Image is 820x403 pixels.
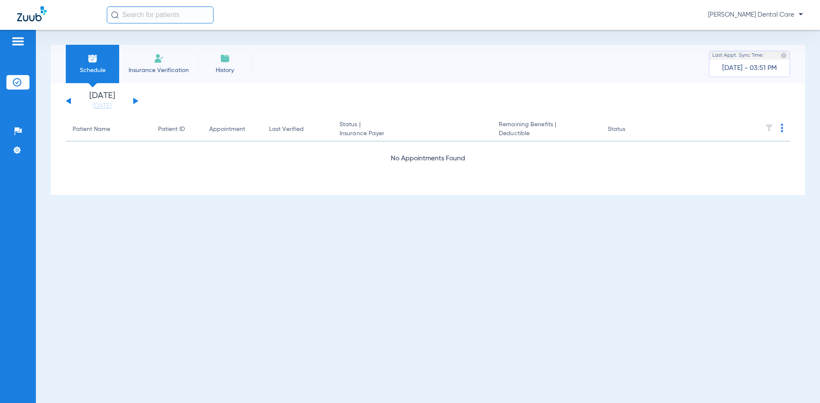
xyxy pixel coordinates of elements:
th: Status | [333,118,492,142]
li: [DATE] [76,92,128,110]
th: Remaining Benefits | [492,118,600,142]
div: Patient ID [158,125,185,134]
img: Zuub Logo [17,6,47,21]
div: Last Verified [269,125,326,134]
img: Manual Insurance Verification [154,53,164,64]
div: Last Verified [269,125,304,134]
div: Patient Name [73,125,110,134]
img: hamburger-icon [11,36,25,46]
a: [DATE] [76,102,128,110]
div: Patient ID [158,125,196,134]
div: Patient Name [73,125,144,134]
img: History [220,53,230,64]
img: last sync help info [781,52,787,58]
span: Deductible [499,129,594,138]
span: Last Appt. Sync Time: [712,51,764,60]
input: Search for patients [107,6,214,23]
span: Insurance Verification [126,66,192,75]
img: filter.svg [765,124,773,132]
span: History [205,66,245,75]
span: Insurance Payer [340,129,485,138]
img: group-dot-blue.svg [781,124,783,132]
img: Search Icon [111,11,119,19]
iframe: Chat Widget [777,362,820,403]
span: [DATE] - 03:51 PM [722,64,777,72]
img: Schedule [88,53,98,64]
div: Appointment [209,125,255,134]
span: Schedule [72,66,113,75]
div: Appointment [209,125,245,134]
span: [PERSON_NAME] Dental Care [708,11,803,19]
th: Status [601,118,659,142]
div: No Appointments Found [66,154,790,164]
